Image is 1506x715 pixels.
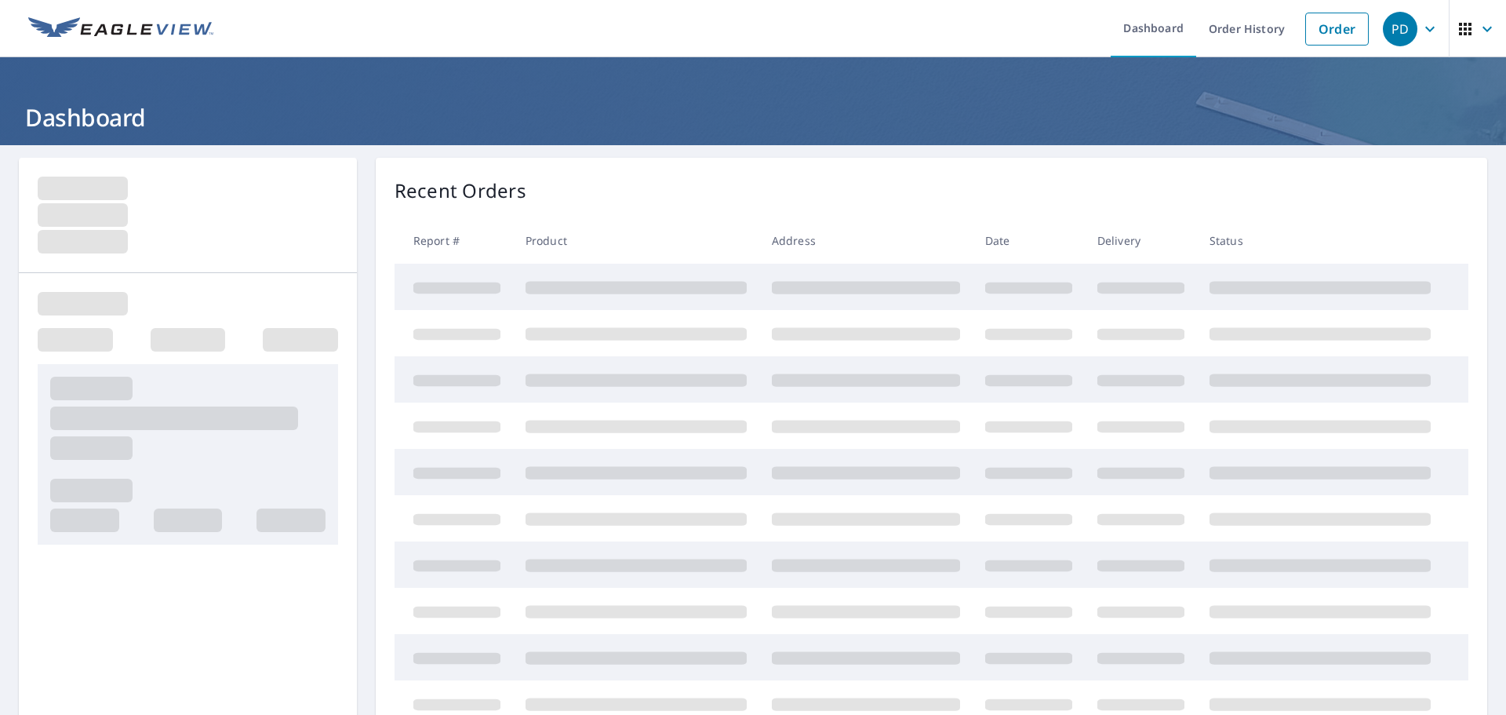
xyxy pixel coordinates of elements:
[973,217,1085,264] th: Date
[759,217,973,264] th: Address
[513,217,759,264] th: Product
[28,17,213,41] img: EV Logo
[395,177,526,205] p: Recent Orders
[1197,217,1443,264] th: Status
[1305,13,1369,46] a: Order
[19,101,1487,133] h1: Dashboard
[395,217,513,264] th: Report #
[1383,12,1417,46] div: PD
[1085,217,1197,264] th: Delivery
